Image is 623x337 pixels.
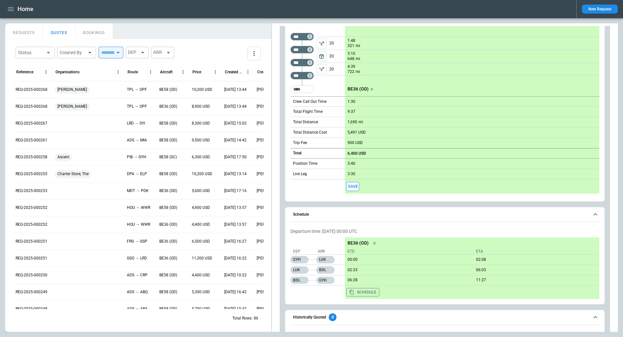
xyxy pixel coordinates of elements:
[348,161,355,166] p: 3:40
[257,222,284,227] p: [PERSON_NAME]
[290,46,314,54] div: Too short
[348,51,355,56] p: 3:10
[348,109,355,114] p: 9:37
[348,56,354,62] p: 648
[151,47,174,58] div: ARR
[159,289,177,295] p: BE58 (OD)
[317,39,326,48] button: left aligned
[126,47,149,58] div: DEP
[293,130,327,135] p: Total Distance Cost
[60,49,86,56] div: Created By
[16,272,47,278] p: REQ-2025-000250
[192,256,212,261] p: 11,300 USD
[290,229,599,234] p: Departure time: [DATE] 00:00 UTC
[290,277,309,284] p: BDL
[159,154,177,160] p: BE58 (SC)
[192,87,212,92] p: 10,200 USD
[127,87,147,92] p: TPL → OPF
[329,63,345,75] p: 20
[16,222,47,227] p: REQ-2025-000252
[348,38,355,43] p: 1:48
[178,67,188,77] button: Aircraft column menu
[329,50,345,63] p: 20
[159,121,177,126] p: BE58 (OD)
[290,226,599,302] div: Schedule
[192,104,210,109] p: 8,900 USD
[16,289,47,295] p: REQ-2025-000249
[257,188,284,194] p: [PERSON_NAME]
[224,222,247,227] p: 08/13/2025 13:57
[473,278,599,283] p: 09/05/2025
[18,49,44,56] div: Status
[159,87,177,92] p: BE58 (OD)
[257,70,276,74] div: Created by
[159,188,177,194] p: BE36 (OD)
[317,52,326,61] button: left aligned
[224,104,247,109] p: 09/04/2025 13:44
[293,151,301,155] h6: Total
[257,171,284,177] p: [PERSON_NAME]
[18,5,33,13] h1: Home
[16,121,47,126] p: REQ-2025-000267
[348,120,357,125] p: 1,690
[114,67,123,77] button: Organisations column menu
[356,56,360,62] p: mi
[348,69,354,75] p: 722
[293,315,326,319] h6: Historically Quoted
[16,104,47,109] p: REQ-2025-000268
[225,70,243,74] div: Created At (UTC-05:00)
[55,149,72,165] span: Ascent
[293,140,307,146] p: Trip Fee
[293,99,326,104] p: Crew Call Out Time
[16,154,47,160] p: REQ-2025-000258
[192,239,210,244] p: 6,500 USD
[293,161,317,166] p: Position Time
[257,87,284,92] p: [PERSON_NAME]
[224,154,247,160] p: 08/22/2025 17:50
[5,23,43,39] button: REQUESTS
[127,138,147,143] p: ADS → MIA
[192,171,212,177] p: 10,200 USD
[348,240,369,246] p: BE36 (OD)
[293,212,309,217] h6: Schedule
[160,70,173,74] div: Aircraft
[582,5,618,14] button: New Request
[290,85,314,93] div: Too short
[345,16,599,194] div: scrollable content
[316,277,335,284] p: GYH
[192,70,201,74] div: Price
[356,69,360,75] p: mi
[55,166,91,182] span: Charter Store, The
[127,121,145,126] p: LRD → SYI
[16,239,47,244] p: REQ-2025-000251
[224,272,247,278] p: 08/01/2025 10:22
[192,154,210,160] p: 6,300 USD
[159,171,177,177] p: BE58 (OD)
[348,64,355,69] p: 4:39
[290,207,599,222] button: Schedule
[224,289,247,295] p: 07/31/2025 16:42
[127,239,147,244] p: FRG → GSP
[348,99,355,104] p: 1:30
[192,121,210,126] p: 8,300 USD
[42,67,51,77] button: Reference column menu
[348,172,355,176] p: 3:30
[224,188,247,194] p: 08/19/2025 17:16
[127,205,150,211] p: HOU → WWR
[257,289,284,295] p: [PERSON_NAME]
[16,70,33,74] div: Reference
[316,256,335,263] p: LUK
[290,256,309,263] p: GYH
[257,138,284,143] p: [PERSON_NAME]
[224,121,247,126] p: 09/03/2025 15:02
[75,23,113,39] button: BOOKINGS
[159,138,177,143] p: BE58 (OD)
[243,67,252,77] button: Created At (UTC-05:00) column menu
[211,67,220,77] button: Price column menu
[345,237,599,299] div: scrollable content
[55,70,79,74] div: Organisations
[192,222,210,227] p: 4,400 USD
[55,98,90,115] span: [PERSON_NAME]
[192,272,210,278] p: 4,400 USD
[348,249,471,254] p: ETD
